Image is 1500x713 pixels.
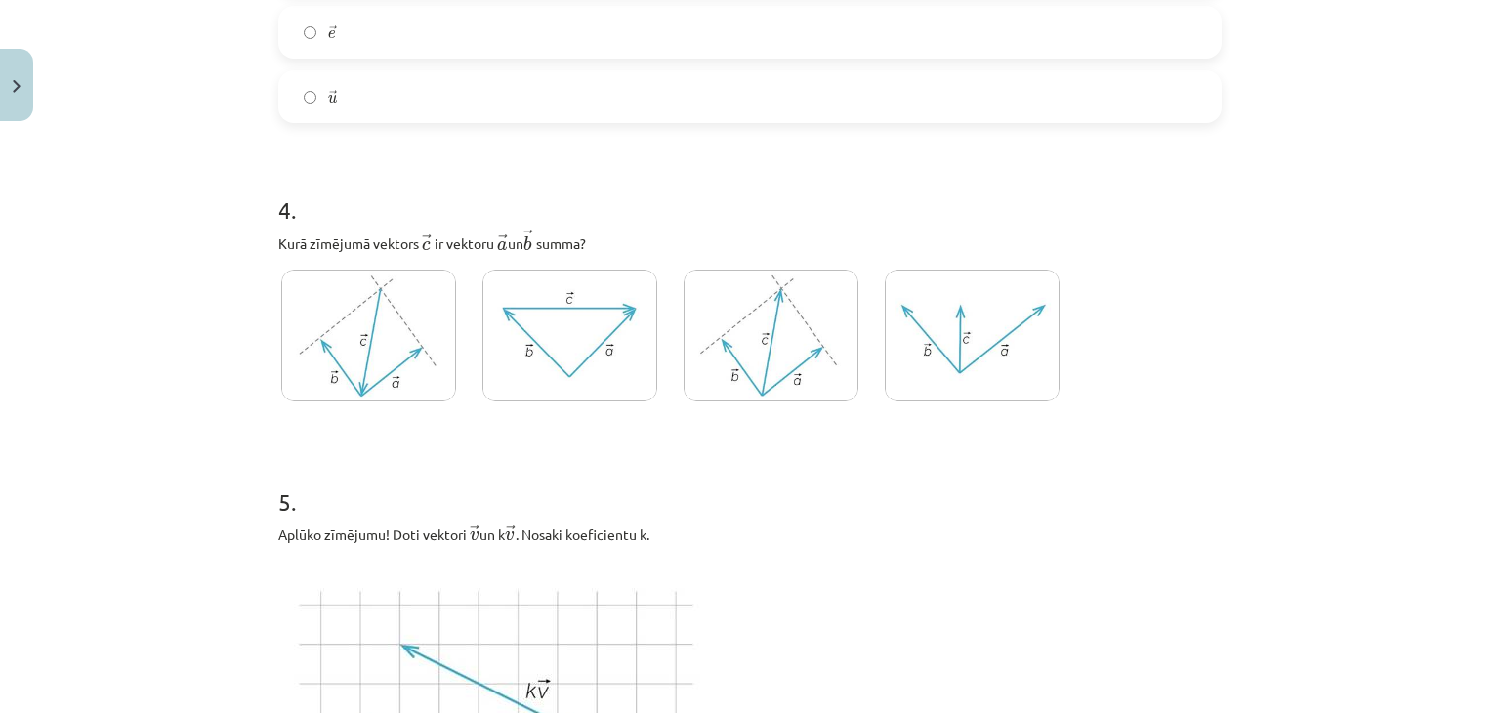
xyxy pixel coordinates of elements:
[498,234,508,248] span: →
[13,80,21,93] img: icon-close-lesson-0947bae3869378f0d4975bcd49f059093ad1ed9edebbc8119c70593378902aed.svg
[329,90,337,102] span: →
[885,270,1060,401] img: image134.jpg
[329,25,337,37] span: →
[278,454,1222,515] h1: 5 .
[278,521,1222,545] p: Aplūko zīmējumu! Doti vektori ﻿ un ﻿k ﻿. Nosaki koeficientu ﻿k﻿.
[684,270,858,401] img: image136.jpg
[523,235,531,250] span: b
[470,531,479,541] span: v
[497,240,507,250] span: a
[422,234,432,248] span: →
[281,270,456,401] img: image138.jpg
[278,162,1222,223] h1: 4 .
[422,240,431,250] span: c
[506,525,516,539] span: →
[505,531,515,541] span: v
[328,95,337,104] span: u
[278,229,1222,254] p: Kurā zīmējumā vektors ﻿ ﻿ ir vektoru ﻿ un ﻿ summa?
[482,270,657,401] img: image132.jpg
[470,525,479,539] span: →
[328,30,336,39] span: e
[523,230,533,243] span: →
